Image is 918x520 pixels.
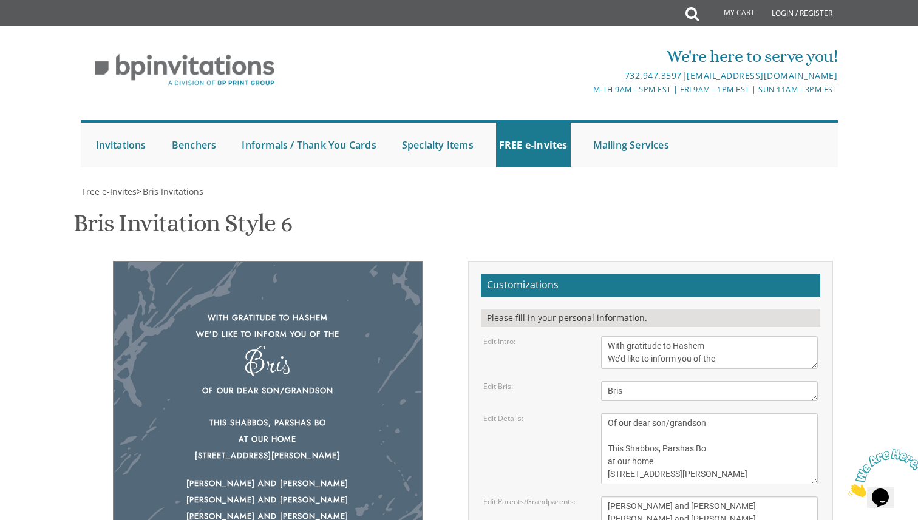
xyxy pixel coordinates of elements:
div: M-Th 9am - 5pm EST | Fri 9am - 1pm EST | Sun 11am - 3pm EST [333,83,837,96]
div: | [333,69,837,83]
label: Edit Intro: [483,336,515,346]
img: BP Invitation Loft [81,45,289,95]
div: Bris [138,354,398,371]
img: Chat attention grabber [5,5,80,53]
a: Bris Invitations [141,186,203,197]
a: Benchers [169,123,220,167]
label: Edit Parents/Grandparents: [483,496,576,507]
div: With gratitude to Hashem We’d like to inform you of the [138,310,398,342]
span: Bris Invitations [143,186,203,197]
div: Please fill in your personal information. [481,309,820,327]
h2: Customizations [481,274,820,297]
textarea: With gratitude to Hashem We’d like to inform you of the [601,336,818,369]
label: Edit Bris: [483,381,513,391]
a: Mailing Services [590,123,672,167]
a: Invitations [93,123,149,167]
iframe: chat widget [843,444,918,502]
a: Free e-Invites [81,186,137,197]
a: 732.947.3597 [625,70,682,81]
h1: Bris Invitation Style 6 [73,210,291,246]
textarea: Bris [601,381,818,401]
a: Specialty Items [399,123,477,167]
a: Informals / Thank You Cards [239,123,379,167]
a: [EMAIL_ADDRESS][DOMAIN_NAME] [687,70,837,81]
span: Free e-Invites [82,186,137,197]
label: Edit Details: [483,413,523,424]
div: We're here to serve you! [333,44,837,69]
span: > [137,186,203,197]
textarea: Of our dear son/grandson This Shabbos, Parshas Bo at our home [STREET_ADDRESS][PERSON_NAME] [601,413,818,484]
div: Of our dear son/grandson This Shabbos, Parshas Bo at our home [STREET_ADDRESS][PERSON_NAME] [138,383,398,464]
a: FREE e-Invites [496,123,571,167]
a: My Cart [698,1,763,25]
